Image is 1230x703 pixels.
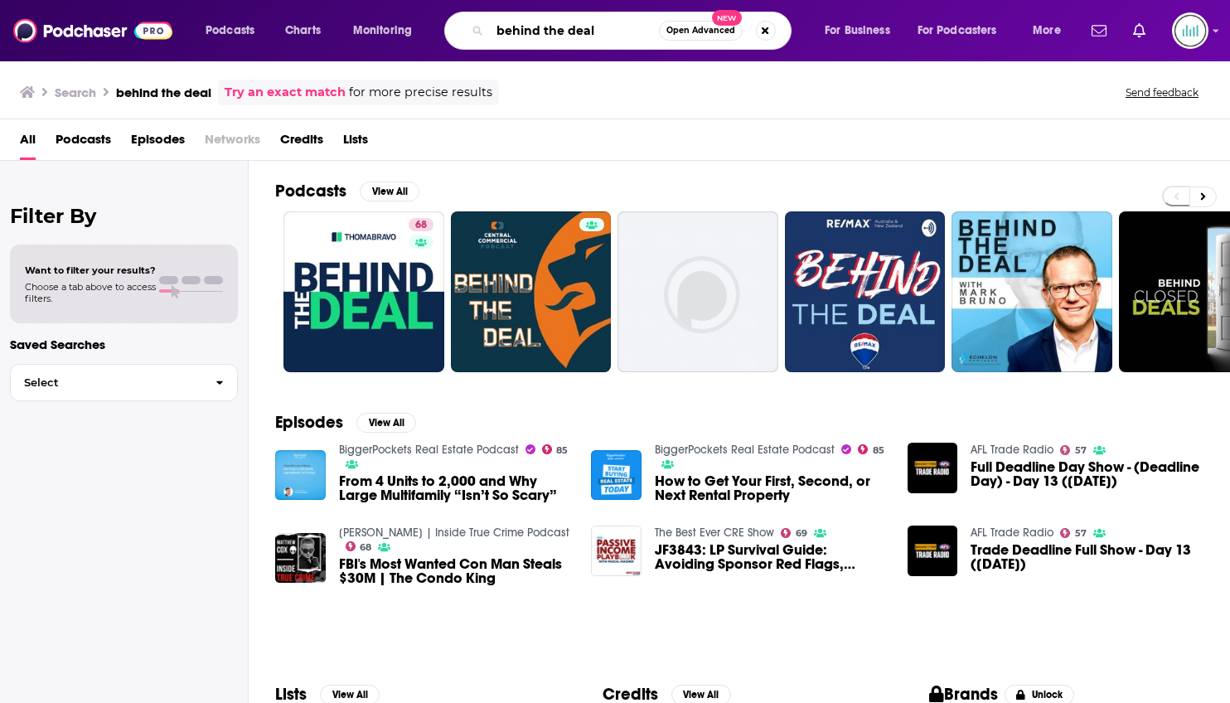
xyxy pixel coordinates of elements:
button: View All [360,182,419,201]
a: Charts [274,17,331,44]
h2: Podcasts [275,181,346,201]
button: Select [10,364,238,401]
a: PodcastsView All [275,181,419,201]
span: 68 [415,217,427,234]
a: 68 [283,211,444,372]
a: 69 [781,528,807,538]
a: The Best Ever CRE Show [655,526,774,540]
h3: Search [55,85,96,100]
input: Search podcasts, credits, & more... [490,17,659,44]
a: Trade Deadline Full Show - Day 13 (18/10/23) [971,543,1203,571]
span: Want to filter your results? [25,264,156,276]
span: 57 [1075,447,1087,454]
span: For Business [825,19,890,42]
button: View All [356,413,416,433]
button: open menu [341,17,433,44]
img: User Profile [1172,12,1208,49]
img: Full Deadline Day Show - (Deadline Day) - Day 13 (12/10/22) [908,443,958,493]
img: How to Get Your First, Second, or Next Rental Property [591,450,642,501]
a: BiggerPockets Real Estate Podcast [655,443,835,457]
span: More [1033,19,1061,42]
button: open menu [907,17,1021,44]
a: From 4 Units to 2,000 and Why Large Multifamily “Isn’t So Scary” [339,474,572,502]
span: Select [11,377,202,388]
a: Credits [280,126,323,160]
a: All [20,126,36,160]
a: AFL Trade Radio [971,443,1053,457]
span: for more precise results [349,83,492,102]
a: 85 [858,444,884,454]
a: FBI's Most Wanted Con Man Steals $30M | The Condo King [339,557,572,585]
img: Podchaser - Follow, Share and Rate Podcasts [13,15,172,46]
span: 85 [873,447,884,454]
a: Try an exact match [225,83,346,102]
span: 68 [360,544,371,551]
span: Full Deadline Day Show - (Deadline Day) - Day 13 ([DATE]) [971,460,1203,488]
img: JF3843: LP Survival Guide: Avoiding Sponsor Red Flags, Verifying Track Records, & Building Multi-... [591,526,642,576]
a: BiggerPockets Real Estate Podcast [339,443,519,457]
h3: behind the deal [116,85,211,100]
a: JF3843: LP Survival Guide: Avoiding Sponsor Red Flags, Verifying Track Records, & Building Multi-... [655,543,888,571]
a: Podcasts [56,126,111,160]
span: Logged in as podglomerate [1172,12,1208,49]
img: Trade Deadline Full Show - Day 13 (18/10/23) [908,526,958,576]
a: 57 [1060,528,1087,538]
a: Lists [343,126,368,160]
a: Episodes [131,126,185,160]
button: open menu [1021,17,1082,44]
button: Show profile menu [1172,12,1208,49]
img: From 4 Units to 2,000 and Why Large Multifamily “Isn’t So Scary” [275,450,326,501]
a: Matthew Cox | Inside True Crime Podcast [339,526,569,540]
a: 57 [1060,445,1087,455]
a: AFL Trade Radio [971,526,1053,540]
a: Show notifications dropdown [1126,17,1152,45]
p: Saved Searches [10,337,238,352]
span: Trade Deadline Full Show - Day 13 ([DATE]) [971,543,1203,571]
span: 85 [556,447,568,454]
a: 68 [346,541,372,551]
div: Search podcasts, credits, & more... [460,12,807,50]
h2: Filter By [10,204,238,228]
span: Open Advanced [666,27,735,35]
button: Open AdvancedNew [659,21,743,41]
span: 69 [796,530,807,537]
span: New [712,10,742,26]
span: 57 [1075,530,1087,537]
span: Podcasts [206,19,254,42]
img: FBI's Most Wanted Con Man Steals $30M | The Condo King [275,533,326,584]
a: Show notifications dropdown [1085,17,1113,45]
a: How to Get Your First, Second, or Next Rental Property [655,474,888,502]
a: Full Deadline Day Show - (Deadline Day) - Day 13 (12/10/22) [971,460,1203,488]
h2: Episodes [275,412,343,433]
span: Charts [285,19,321,42]
span: Monitoring [353,19,412,42]
span: Networks [205,126,260,160]
a: EpisodesView All [275,412,416,433]
button: Send feedback [1121,85,1203,99]
button: open menu [194,17,276,44]
span: Choose a tab above to access filters. [25,281,156,304]
button: open menu [813,17,911,44]
span: For Podcasters [918,19,997,42]
a: 68 [409,218,433,231]
a: 85 [542,444,569,454]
